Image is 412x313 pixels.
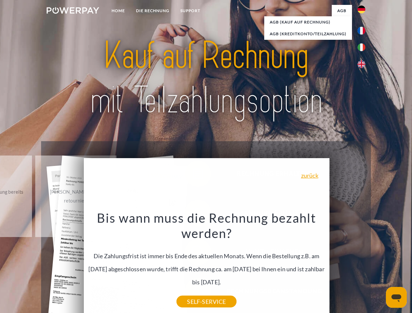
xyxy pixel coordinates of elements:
[47,7,99,14] img: logo-powerpay-white.svg
[301,172,318,178] a: zurück
[106,5,130,17] a: Home
[332,5,352,17] a: agb
[87,210,326,302] div: Die Zahlungsfrist ist immer bis Ende des aktuellen Monats. Wenn die Bestellung z.B. am [DATE] abg...
[264,28,352,40] a: AGB (Kreditkonto/Teilzahlung)
[39,187,113,205] div: [PERSON_NAME] wurde retourniert
[358,6,365,13] img: de
[358,60,365,68] img: en
[358,27,365,35] img: fr
[264,16,352,28] a: AGB (Kauf auf Rechnung)
[62,31,350,125] img: title-powerpay_de.svg
[87,210,326,241] h3: Bis wann muss die Rechnung bezahlt werden?
[176,296,236,307] a: SELF-SERVICE
[175,5,206,17] a: SUPPORT
[130,5,175,17] a: DIE RECHNUNG
[358,43,365,51] img: it
[386,287,407,308] iframe: Schaltfläche zum Öffnen des Messaging-Fensters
